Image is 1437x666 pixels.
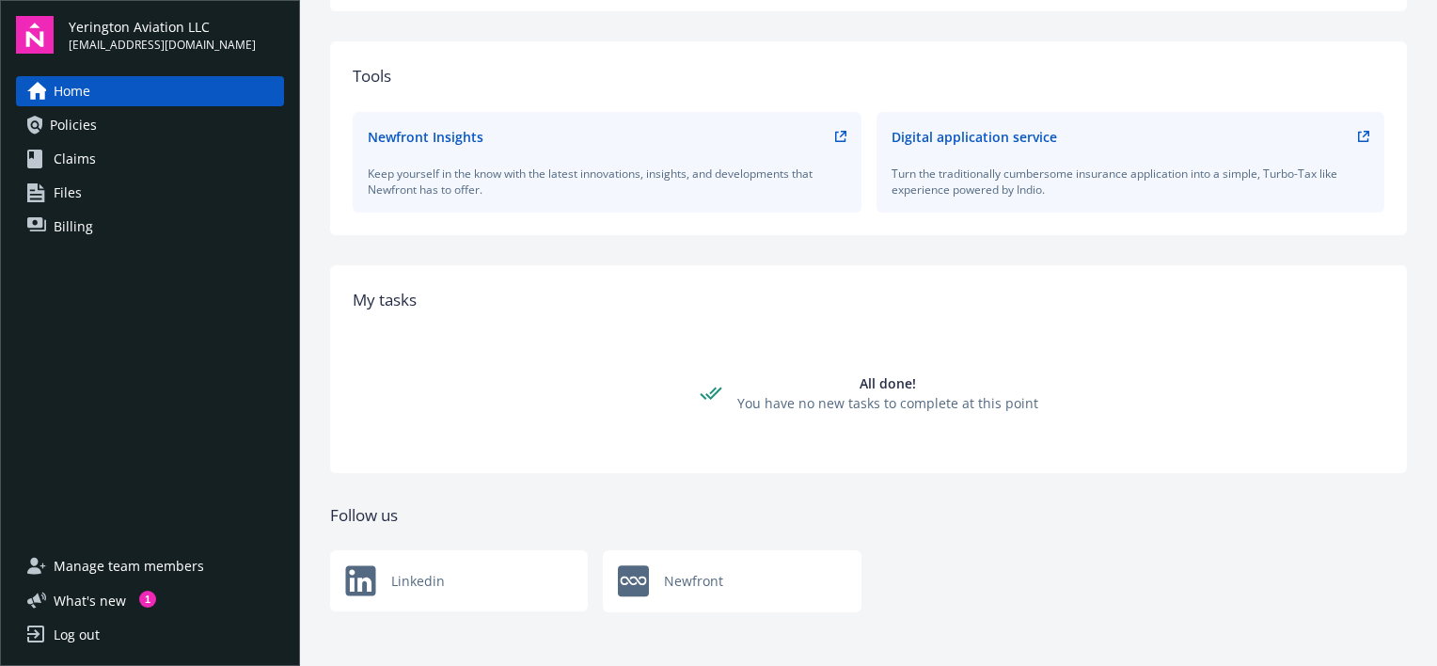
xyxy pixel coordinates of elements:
[368,166,846,198] div: Keep yourself in the know with the latest innovations, insights, and developments that Newfront h...
[69,17,256,37] span: Yerington Aviation LLC
[54,551,204,581] span: Manage team members
[50,110,97,140] span: Policies
[345,565,376,596] img: Newfront logo
[16,178,284,208] a: Files
[353,288,1384,312] div: My tasks
[16,76,284,106] a: Home
[54,76,90,106] span: Home
[16,591,156,610] button: What's new1
[603,550,861,612] div: Newfront
[330,550,588,612] a: Newfront logoLinkedin
[603,550,861,612] a: Newfront logoNewfront
[892,166,1370,198] div: Turn the traditionally cumbersome insurance application into a simple, Turbo-Tax like experience ...
[16,110,284,140] a: Policies
[69,37,256,54] span: [EMAIL_ADDRESS][DOMAIN_NAME]
[353,64,1384,88] div: Tools
[368,127,483,147] div: Newfront Insights
[618,565,649,597] img: Newfront logo
[737,393,1038,413] div: You have no new tasks to complete at this point
[16,212,284,242] a: Billing
[54,591,126,610] span: What ' s new
[737,373,1038,393] div: All done!
[330,503,1407,528] div: Follow us
[54,144,96,174] span: Claims
[16,144,284,174] a: Claims
[330,550,588,611] div: Linkedin
[16,16,54,54] img: navigator-logo.svg
[69,16,284,54] button: Yerington Aviation LLC[EMAIL_ADDRESS][DOMAIN_NAME]
[139,591,156,608] div: 1
[54,212,93,242] span: Billing
[54,178,82,208] span: Files
[892,127,1057,147] div: Digital application service
[54,620,100,650] div: Log out
[16,551,284,581] a: Manage team members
